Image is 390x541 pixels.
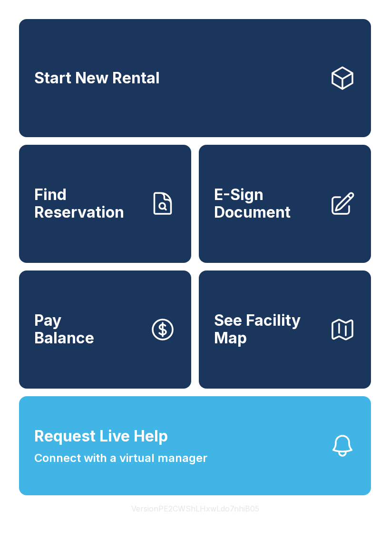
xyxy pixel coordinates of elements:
button: See Facility Map [199,270,371,389]
span: See Facility Map [214,312,322,347]
a: PayBalance [19,270,191,389]
span: Connect with a virtual manager [34,450,207,467]
span: E-Sign Document [214,186,322,221]
button: VersionPE2CWShLHxwLdo7nhiB05 [124,495,267,522]
span: Request Live Help [34,425,168,448]
span: Find Reservation [34,186,142,221]
a: Find Reservation [19,145,191,263]
a: Start New Rental [19,19,371,137]
span: Start New Rental [34,70,160,87]
span: Pay Balance [34,312,94,347]
a: E-Sign Document [199,145,371,263]
button: Request Live HelpConnect with a virtual manager [19,396,371,495]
